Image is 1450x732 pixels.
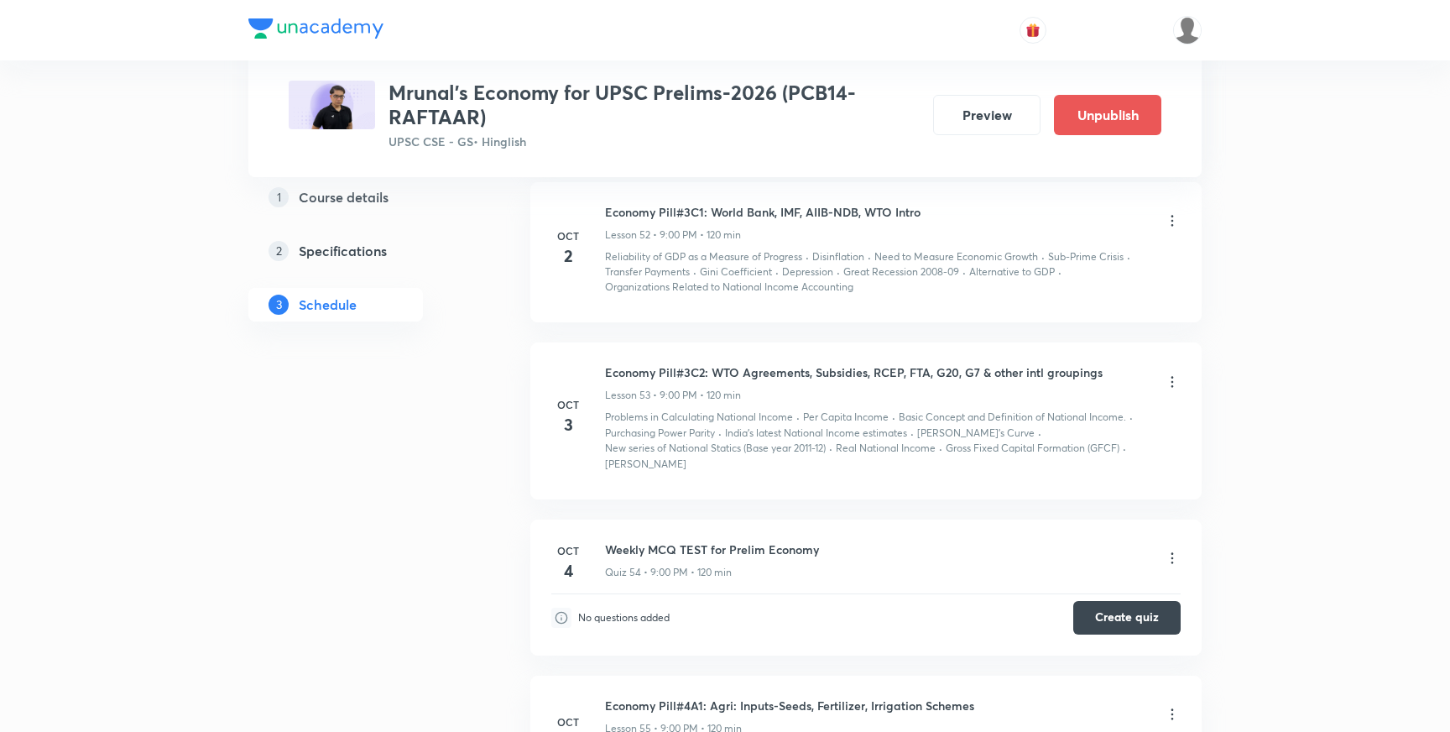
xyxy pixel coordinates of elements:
[1173,16,1202,44] img: Ajit
[551,228,585,243] h6: Oct
[899,410,1126,425] p: Basic Concept and Definition of National Income.
[551,714,585,729] h6: Oct
[1073,601,1181,635] button: Create quiz
[269,187,289,207] p: 1
[803,410,889,425] p: Per Capita Income
[605,264,690,280] p: Transfer Payments
[1038,426,1041,441] div: ·
[299,187,389,207] h5: Course details
[605,565,732,580] p: Quiz 54 • 9:00 PM • 120 min
[829,441,832,456] div: ·
[1048,249,1124,264] p: Sub-Prime Crisis
[269,241,289,261] p: 2
[605,410,793,425] p: Problems in Calculating National Income
[605,388,741,403] p: Lesson 53 • 9:00 PM • 120 min
[605,363,1103,381] h6: Economy Pill#3C2: WTO Agreements, Subsidies, RCEP, FTA, G20, G7 & other intl groupings
[775,264,779,280] div: ·
[782,264,833,280] p: Depression
[843,264,959,280] p: Great Recession 2008-09
[605,457,686,472] p: [PERSON_NAME]
[605,541,819,558] h6: Weekly MCQ TEST for Prelim Economy
[933,95,1041,135] button: Preview
[836,441,936,456] p: Real National Income
[796,410,800,425] div: ·
[578,610,670,625] p: No questions added
[248,180,477,214] a: 1Course details
[1025,23,1041,38] img: avatar
[962,264,966,280] div: ·
[551,558,585,583] h4: 4
[248,18,383,39] img: Company Logo
[837,264,840,280] div: ·
[868,249,871,264] div: ·
[1041,249,1045,264] div: ·
[605,697,974,714] h6: Economy Pill#4A1: Agri: Inputs-Seeds, Fertilizer, Irrigation Schemes
[551,397,585,412] h6: Oct
[1054,95,1161,135] button: Unpublish
[718,426,722,441] div: ·
[269,295,289,315] p: 3
[806,249,809,264] div: ·
[551,543,585,558] h6: Oct
[917,426,1035,441] p: [PERSON_NAME]'s Curve
[289,81,375,129] img: 52D19EBF-3429-4257-8382-D1F5A398FBB5_plus.png
[389,81,920,129] h3: Mrunal’s Economy for UPSC Prelims-2026 (PCB14-RAFTAAR)
[551,412,585,437] h4: 3
[939,441,942,456] div: ·
[969,264,1055,280] p: Alternative to GDP
[605,426,715,441] p: Purchasing Power Parity
[551,608,571,628] img: infoIcon
[248,18,383,43] a: Company Logo
[551,243,585,269] h4: 2
[892,410,895,425] div: ·
[693,264,696,280] div: ·
[389,133,920,150] p: UPSC CSE - GS • Hinglish
[1058,264,1061,280] div: ·
[605,280,853,295] p: Organizations Related to National Income Accounting
[605,227,741,243] p: Lesson 52 • 9:00 PM • 120 min
[725,426,907,441] p: India's latest National Income estimates
[248,234,477,268] a: 2Specifications
[700,264,772,280] p: Gini Coefficient
[299,241,387,261] h5: Specifications
[1123,441,1126,456] div: ·
[874,249,1038,264] p: Need to Measure Economic Growth
[946,441,1119,456] p: Gross Fixed Capital Formation (GFCF)
[1020,17,1046,44] button: avatar
[605,249,802,264] p: Reliability of GDP as a Measure of Progress
[812,249,864,264] p: Disinflation
[605,441,826,456] p: New series of National Statics (Base year 2011-12)
[605,203,921,221] h6: Economy Pill#3C1: World Bank, IMF, AIIB-NDB, WTO Intro
[299,295,357,315] h5: Schedule
[910,426,914,441] div: ·
[1129,410,1133,425] div: ·
[1127,249,1130,264] div: ·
